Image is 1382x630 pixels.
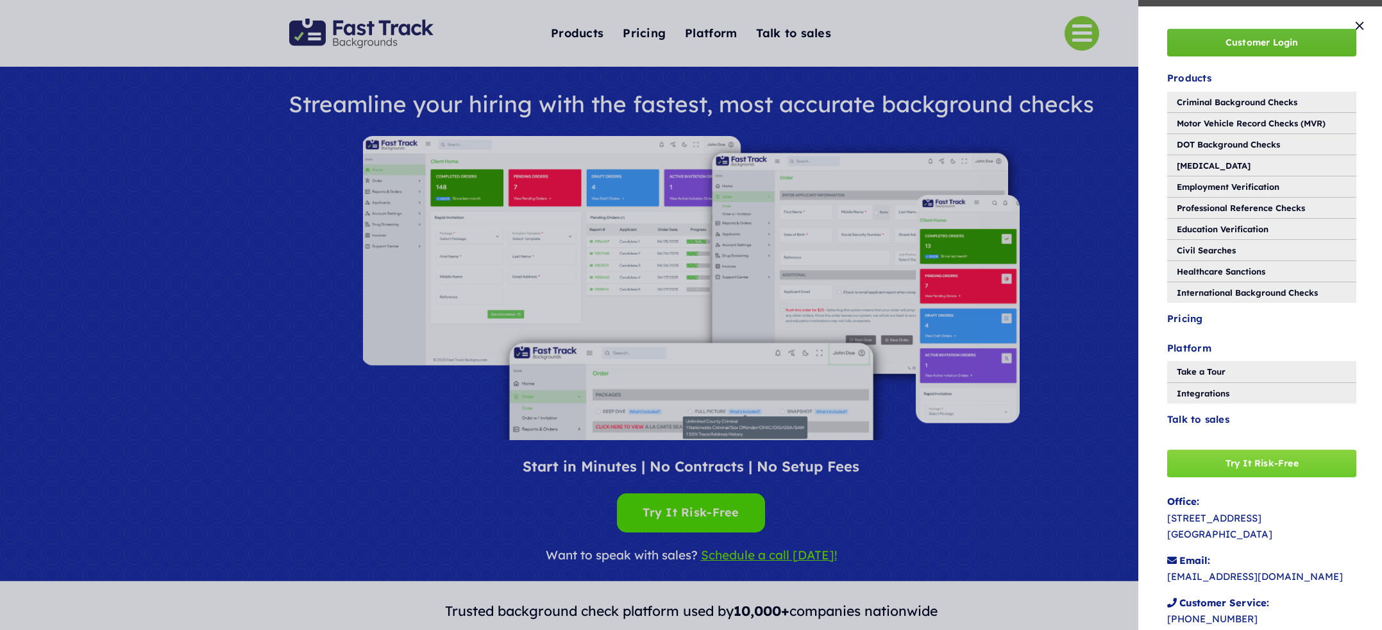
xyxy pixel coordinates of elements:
[1167,336,1356,362] a: Platform
[1167,70,1211,87] span: Products
[1226,458,1299,469] span: Try It Risk-Free
[1177,158,1251,173] span: [MEDICAL_DATA]
[1167,155,1356,176] a: [MEDICAL_DATA]
[1167,240,1356,260] a: Civil Searches
[1167,198,1356,218] a: Professional Reference Checks
[1177,364,1226,379] span: Take a Tour
[1167,176,1356,197] a: Employment Verification
[1167,113,1356,133] a: Motor Vehicle Record Checks (MVR)
[1179,554,1210,566] strong: Email:
[1177,137,1280,151] span: DOT Background Checks
[1177,222,1268,236] span: Education Verification
[1167,282,1356,303] a: International Background Checks
[1167,340,1211,357] span: Platform
[1167,493,1356,543] p: [STREET_ADDRESS] [GEOGRAPHIC_DATA]
[1226,37,1299,48] span: Customer Login
[1167,134,1356,155] a: DOT Background Checks
[1167,66,1356,434] nav: One Page
[1167,595,1356,627] p: [PHONE_NUMBER]
[1177,201,1305,215] span: Professional Reference Checks
[1177,95,1297,109] span: Criminal Background Checks
[1167,219,1356,239] a: Education Verification
[1167,92,1356,112] a: Criminal Background Checks
[1167,552,1356,585] p: [EMAIL_ADDRESS][DOMAIN_NAME]
[1167,383,1356,404] a: Integrations
[1177,264,1265,278] span: Healthcare Sanctions
[1167,261,1356,282] a: Healthcare Sanctions
[1167,307,1356,332] a: Pricing
[1167,407,1356,433] a: Talk to sales
[1350,19,1369,32] button: Close
[1167,311,1203,327] span: Pricing
[1167,411,1229,428] span: Talk to sales
[1177,116,1326,130] span: Motor Vehicle Record Checks (MVR)
[1177,285,1318,300] span: International Background Checks
[1167,495,1199,507] strong: Office:
[1167,361,1356,382] a: Take a Tour
[1167,29,1356,56] a: Customer Login
[1177,386,1229,400] span: Integrations
[1177,180,1279,194] span: Employment Verification
[1167,450,1356,477] a: Try It Risk-Free
[1177,243,1236,257] span: Civil Searches
[1179,597,1269,609] strong: Customer Service:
